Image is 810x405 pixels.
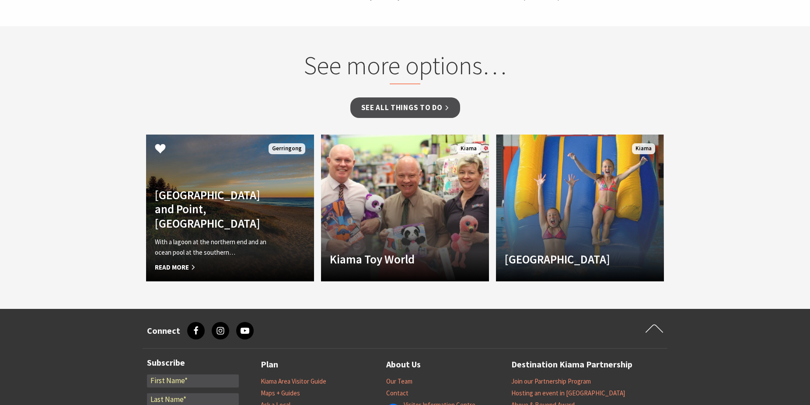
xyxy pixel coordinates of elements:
[386,377,412,386] a: Our Team
[321,135,489,281] a: Another Image Used Kiama Toy World Kiama
[155,262,280,273] span: Read More
[147,374,239,388] input: First Name*
[261,377,326,386] a: Kiama Area Visitor Guide
[511,357,632,372] a: Destination Kiama Partnership
[511,389,625,398] a: Hosting an event in [GEOGRAPHIC_DATA]
[457,143,480,154] span: Kiama
[511,377,591,386] a: Join our Partnership Program
[261,389,300,398] a: Maps + Guides
[350,97,460,118] a: See all Things To Do
[147,325,180,336] h3: Connect
[330,252,455,266] h4: Kiama Toy World
[238,50,572,84] h2: See more options…
[155,237,280,258] p: With a lagoon at the northern end and an ocean pool at the southern…
[146,135,175,164] button: Click to Favourite Werri Beach and Point, Gerringong
[261,357,278,372] a: Plan
[269,143,305,154] span: Gerringong
[386,389,408,398] a: Contact
[632,143,655,154] span: Kiama
[147,357,239,368] h3: Subscribe
[496,135,664,281] a: [GEOGRAPHIC_DATA] Kiama
[386,357,421,372] a: About Us
[155,188,280,230] h4: [GEOGRAPHIC_DATA] and Point, [GEOGRAPHIC_DATA]
[505,252,630,266] h4: [GEOGRAPHIC_DATA]
[146,135,314,281] a: [GEOGRAPHIC_DATA] and Point, [GEOGRAPHIC_DATA] With a lagoon at the northern end and an ocean poo...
